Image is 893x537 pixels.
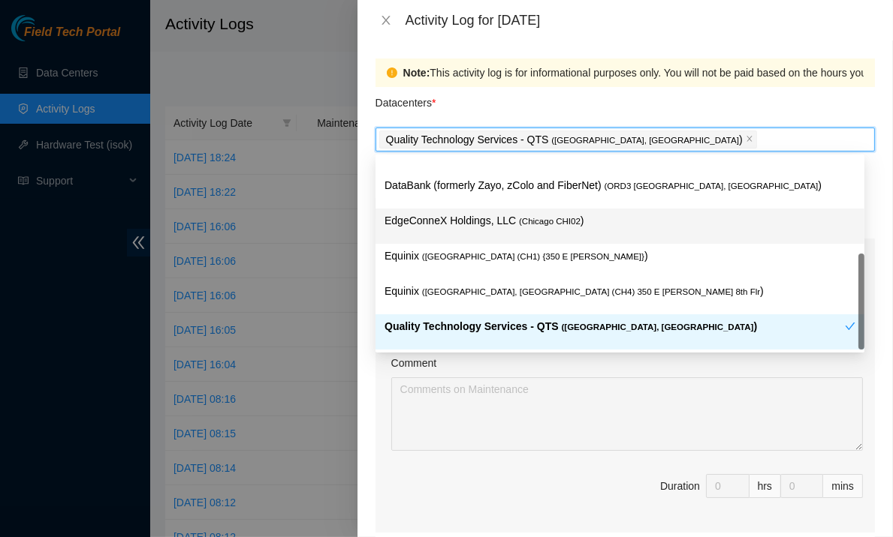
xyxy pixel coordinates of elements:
[385,283,855,300] p: Equinix )
[385,212,855,229] p: EdgeConneX Holdings, LLC )
[391,355,437,371] label: Comment
[746,135,753,144] span: close
[380,14,392,26] span: close
[422,252,644,261] span: ( [GEOGRAPHIC_DATA] (CH1) {350 E [PERSON_NAME]}
[660,478,700,494] div: Duration
[391,377,863,451] textarea: Comment
[386,131,743,148] p: Quality Technology Services - QTS )
[385,177,855,194] p: DataBank (formerly Zayo, zColo and FiberNet) )
[845,321,855,331] span: check
[561,322,753,331] span: ( [GEOGRAPHIC_DATA], [GEOGRAPHIC_DATA]
[376,13,397,28] button: Close
[385,318,845,335] p: Quality Technology Services - QTS )
[403,64,430,81] strong: Note:
[823,474,863,498] div: mins
[551,136,739,145] span: ( [GEOGRAPHIC_DATA], [GEOGRAPHIC_DATA]
[422,287,760,296] span: ( [GEOGRAPHIC_DATA], [GEOGRAPHIC_DATA] (CH4) 350 E [PERSON_NAME] 8th Flr
[605,181,819,190] span: ( ORD3 [GEOGRAPHIC_DATA], [GEOGRAPHIC_DATA]
[750,474,781,498] div: hrs
[385,247,855,265] p: Equinix )
[519,217,581,226] span: ( Chicago CHI02
[376,87,436,111] p: Datacenters
[406,12,875,28] div: Activity Log for [DATE]
[387,67,397,78] span: exclamation-circle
